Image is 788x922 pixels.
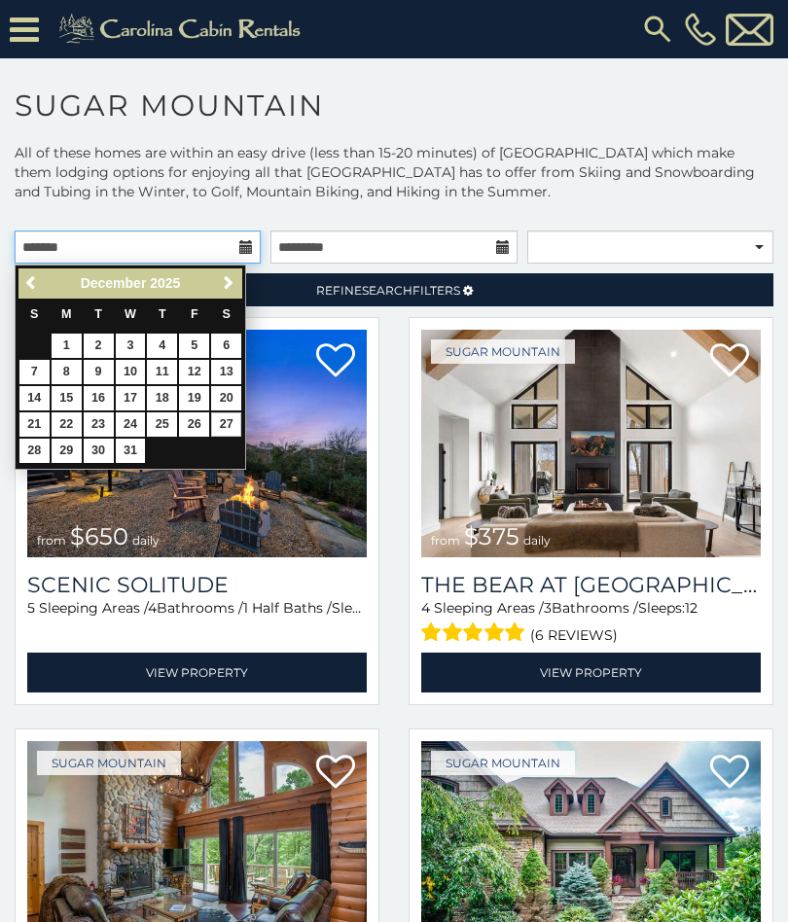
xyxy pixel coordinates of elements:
[221,275,236,291] span: Next
[19,412,50,437] a: 21
[19,439,50,463] a: 28
[431,339,575,364] a: Sugar Mountain
[19,360,50,384] a: 7
[147,412,177,437] a: 25
[52,334,82,358] a: 1
[421,330,761,557] a: The Bear At Sugar Mountain from $375 daily
[710,341,749,382] a: Add to favorites
[316,753,355,794] a: Add to favorites
[159,307,166,321] span: Thursday
[84,334,114,358] a: 2
[421,599,430,617] span: 4
[544,599,552,617] span: 3
[52,412,82,437] a: 22
[116,386,146,410] a: 17
[116,360,146,384] a: 10
[464,522,519,550] span: $375
[24,275,40,291] span: Previous
[640,12,675,47] img: search-regular.svg
[94,307,102,321] span: Tuesday
[243,599,332,617] span: 1 Half Baths /
[211,386,241,410] a: 20
[84,386,114,410] a: 16
[179,360,209,384] a: 12
[211,360,241,384] a: 13
[27,653,367,692] a: View Property
[147,334,177,358] a: 4
[421,330,761,557] img: The Bear At Sugar Mountain
[15,273,773,306] a: RefineSearchFilters
[61,307,72,321] span: Monday
[20,271,45,296] a: Previous
[30,307,38,321] span: Sunday
[211,334,241,358] a: 6
[84,360,114,384] a: 9
[132,533,160,548] span: daily
[179,412,209,437] a: 26
[179,334,209,358] a: 5
[421,653,761,692] a: View Property
[37,751,181,775] a: Sugar Mountain
[52,386,82,410] a: 15
[19,386,50,410] a: 14
[710,753,749,794] a: Add to favorites
[150,275,180,291] span: 2025
[421,598,761,648] div: Sleeping Areas / Bathrooms / Sleeps:
[84,439,114,463] a: 30
[70,522,128,550] span: $650
[431,751,575,775] a: Sugar Mountain
[27,598,367,648] div: Sleeping Areas / Bathrooms / Sleeps:
[27,599,35,617] span: 5
[431,533,460,548] span: from
[84,412,114,437] a: 23
[421,572,761,598] h3: The Bear At Sugar Mountain
[362,283,412,298] span: Search
[116,412,146,437] a: 24
[316,283,460,298] span: Refine Filters
[116,439,146,463] a: 31
[316,341,355,382] a: Add to favorites
[147,386,177,410] a: 18
[27,572,367,598] a: Scenic Solitude
[223,307,231,321] span: Saturday
[211,412,241,437] a: 27
[680,13,721,46] a: [PHONE_NUMBER]
[191,307,198,321] span: Friday
[49,10,317,49] img: Khaki-logo.png
[421,572,761,598] a: The Bear At [GEOGRAPHIC_DATA]
[523,533,551,548] span: daily
[685,599,698,617] span: 12
[52,360,82,384] a: 8
[116,334,146,358] a: 3
[52,439,82,463] a: 29
[37,533,66,548] span: from
[216,271,240,296] a: Next
[530,622,618,648] span: (6 reviews)
[179,386,209,410] a: 19
[147,360,177,384] a: 11
[81,275,147,291] span: December
[125,307,136,321] span: Wednesday
[148,599,157,617] span: 4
